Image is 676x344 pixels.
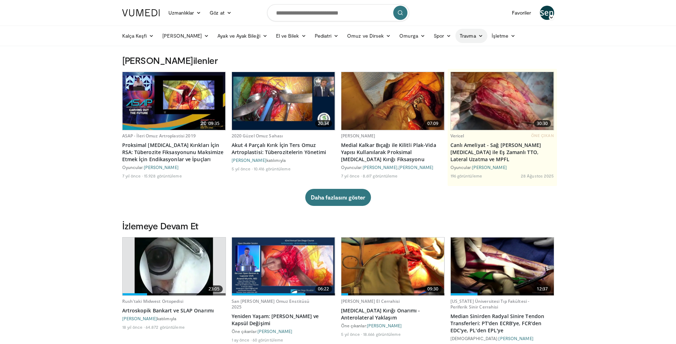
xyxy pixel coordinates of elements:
font: İzlemeye Devam Et [122,220,199,231]
img: cole_0_3.png.620x360_q85_upscale.jpg [135,237,213,295]
font: [MEDICAL_DATA] Kırığı Onarımı - Anterolateral Yaklaşım [341,307,420,321]
font: Akut 4 Parçalı Kırık İçin Ters Omuz Artroplastisi: Tüberozitelerin Yönetimi [232,142,326,155]
img: df5970b7-0e6d-4a7e-84fa-8e0b3bef5cb4.620x360_q85_upscale.jpg [341,72,444,130]
font: Sen [540,7,553,18]
a: Omuz ve Dirsek [343,29,395,43]
font: [PERSON_NAME] [232,158,266,163]
font: 64.872 görüntüleme [146,324,185,329]
input: Konuları, müdahaleleri arayın [267,4,409,21]
a: Uzmanlıklar [164,6,206,20]
a: İşletme [487,29,520,43]
a: 20:34 [232,72,335,130]
img: f2822210-6046-4d88-9b48-ff7c77ada2d7.620x360_q85_upscale.jpg [451,72,554,130]
a: Ayak ve Ayak Bileği [213,29,271,43]
font: 10.416 görüntüleme [254,166,291,171]
font: Omuz ve Dirsek [347,33,384,39]
a: Rush'taki Midwest Ortopedisi [122,298,183,304]
a: San [PERSON_NAME] Omuz Enstitüsü 2025 [232,298,310,310]
font: Uzmanlıklar [168,10,194,16]
font: Oyuncular: [341,165,363,170]
font: 20:34 [318,120,329,126]
font: Spor [434,33,444,39]
a: 2020 Güzel Omuz Sahası [232,133,283,139]
font: Artroskopik Bankart ve SLAP Onarımı [122,307,214,314]
img: VuMedi Logo [122,9,160,16]
a: Median Sinirden Radyal Sinire Tendon Transferleri: PT'den ECRB'ye, FCR'den EDC'ye, PL'den EPL'ye [450,313,554,334]
font: 7 yıl önce [341,173,360,178]
a: [PERSON_NAME] [498,336,533,341]
font: 09:35 [209,120,220,126]
a: [PERSON_NAME] [399,165,433,170]
a: 30:30 [451,72,554,130]
img: aaac74ad-d6f9-4c8b-955c-cfb59cf42048.620x360_q85_upscale.jpg [232,237,335,295]
font: 18 yıl önce [122,324,143,329]
font: ÖNE ÇIKAN [531,133,554,138]
a: 09:35 [123,72,226,130]
font: İşletme [492,33,509,39]
font: 06:22 [318,286,329,292]
font: 15.928 görüntüleme [144,173,182,178]
font: [PERSON_NAME] [122,316,157,321]
a: Proksimal [MEDICAL_DATA] Kırıkları İçin RSA: Tüberozite Fiksasyonunu Maksimize Etmek İçin Endikas... [122,142,226,163]
a: Vericel [450,133,464,139]
a: Kalça Keşfi [118,29,158,43]
font: 12:37 [537,286,548,292]
font: 18.666 görüntüleme [363,332,401,337]
img: fd3b349a-9860-460e-a03a-0db36c4d1252.620x360_q85_upscale.jpg [341,237,444,295]
font: 09:30 [427,286,439,292]
a: Spor [429,29,455,43]
a: [US_STATE] Üniversitesi Tıp Fakültesi - Periferik Sinir Cerrahisi [450,298,530,310]
a: 12:37 [451,237,554,295]
a: Medial Kalkar Bıçağı ile Kilitli Plak-Vida Yapısı Kullanılarak Proksimal [MEDICAL_DATA] Kırığı Fi... [341,142,445,163]
font: Daha fazlasını göster [311,194,365,201]
a: Göz at [205,6,236,20]
font: [PERSON_NAME] [367,323,402,328]
a: [PERSON_NAME] El Cerrahisi [341,298,400,304]
font: [PERSON_NAME] [363,165,398,170]
a: [PERSON_NAME] [341,133,375,139]
a: Omurga [395,29,429,43]
font: 196 görüntüleme [450,173,482,178]
font: Öne çıkanlar: [341,323,367,328]
a: Canlı Ameliyat - Sağ [PERSON_NAME][MEDICAL_DATA] ile Eş Zamanlı TTO, Lateral Uzatma ve MPFL [450,142,554,163]
a: ASAP - İleri Omuz Artroplastisi 2019 [122,133,196,139]
a: Akut 4 Parçalı Kırık İçin Ters Omuz Artroplastisi: Tüberozitelerin Yönetimi [232,142,335,156]
a: 23:05 [123,237,226,295]
a: 07:09 [341,72,444,130]
font: Öne çıkanlar: [232,329,258,334]
font: Göz at [210,10,224,16]
font: Canlı Ameliyat - Sağ [PERSON_NAME][MEDICAL_DATA] ile Eş Zamanlı TTO, Lateral Uzatma ve MPFL [450,142,541,163]
font: , [398,165,399,170]
font: 7 yıl önce [122,173,141,178]
a: [PERSON_NAME] [258,329,292,334]
font: 8.617 görüntüleme [363,173,398,178]
font: Omurga [399,33,418,39]
a: El ve Bilek [272,29,310,43]
font: Yeniden Yaşam: [PERSON_NAME] ve Kapsül Değişimi [232,313,319,327]
a: [MEDICAL_DATA] Kırığı Onarımı - Anterolateral Yaklaşım [341,307,445,321]
a: Pediatri [310,29,343,43]
font: Kalça Keşfi [122,33,147,39]
font: Median Sinirden Radyal Sinire Tendon Transferleri: PT'den ECRB'ye, FCR'den EDC'ye, PL'den EPL'ye [450,313,545,334]
font: [PERSON_NAME] [162,33,202,39]
font: [PERSON_NAME] [144,165,179,170]
font: katılımıyla [157,316,176,321]
a: Yeniden Yaşam: [PERSON_NAME] ve Kapsül Değişimi [232,313,335,327]
button: Daha fazlasını göster [305,189,371,206]
a: [PERSON_NAME] [158,29,213,43]
font: [PERSON_NAME]ilenler [122,55,218,66]
font: Favoriler [512,10,531,16]
font: Proksimal [MEDICAL_DATA] Kırıkları İçin RSA: Tüberozite Fiksasyonunu Maksimize Etmek İçin Endikas... [122,142,224,163]
font: 07:09 [427,120,439,126]
img: 304908_0001_1.png.620x360_q85_upscale.jpg [451,237,554,295]
a: [PERSON_NAME] [472,165,507,170]
font: Ayak ve Ayak Bileği [217,33,260,39]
